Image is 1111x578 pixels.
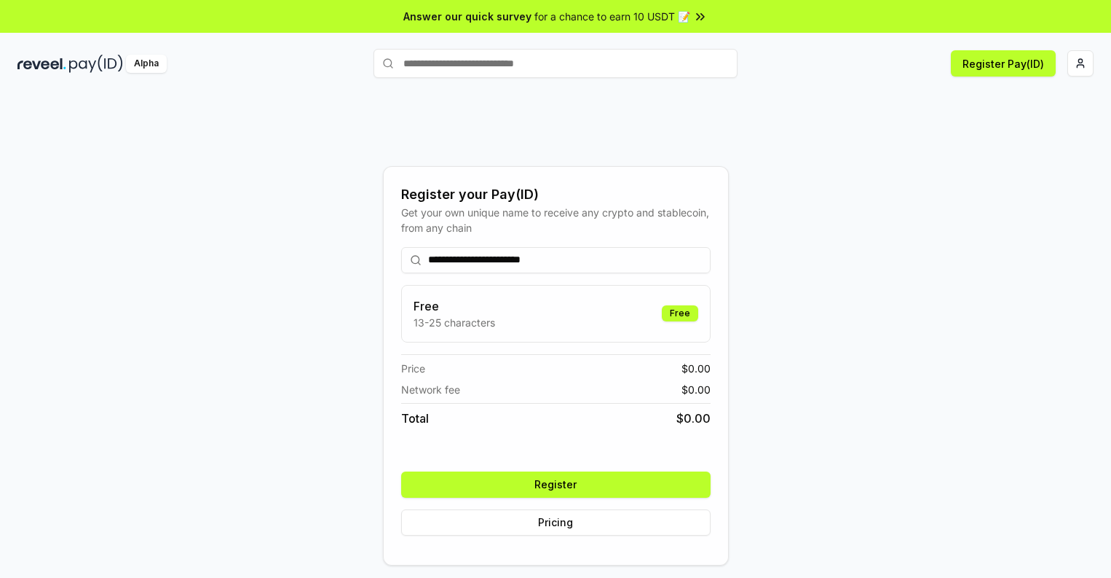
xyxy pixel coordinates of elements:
[401,410,429,427] span: Total
[401,184,711,205] div: Register your Pay(ID)
[534,9,690,24] span: for a chance to earn 10 USDT 📝
[403,9,531,24] span: Answer our quick survey
[126,55,167,73] div: Alpha
[662,305,698,321] div: Free
[401,205,711,235] div: Get your own unique name to receive any crypto and stablecoin, from any chain
[401,472,711,498] button: Register
[681,382,711,397] span: $ 0.00
[401,509,711,536] button: Pricing
[414,315,495,330] p: 13-25 characters
[951,50,1056,77] button: Register Pay(ID)
[414,297,495,315] h3: Free
[17,55,66,73] img: reveel_dark
[681,361,711,376] span: $ 0.00
[401,382,460,397] span: Network fee
[69,55,123,73] img: pay_id
[401,361,425,376] span: Price
[676,410,711,427] span: $ 0.00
